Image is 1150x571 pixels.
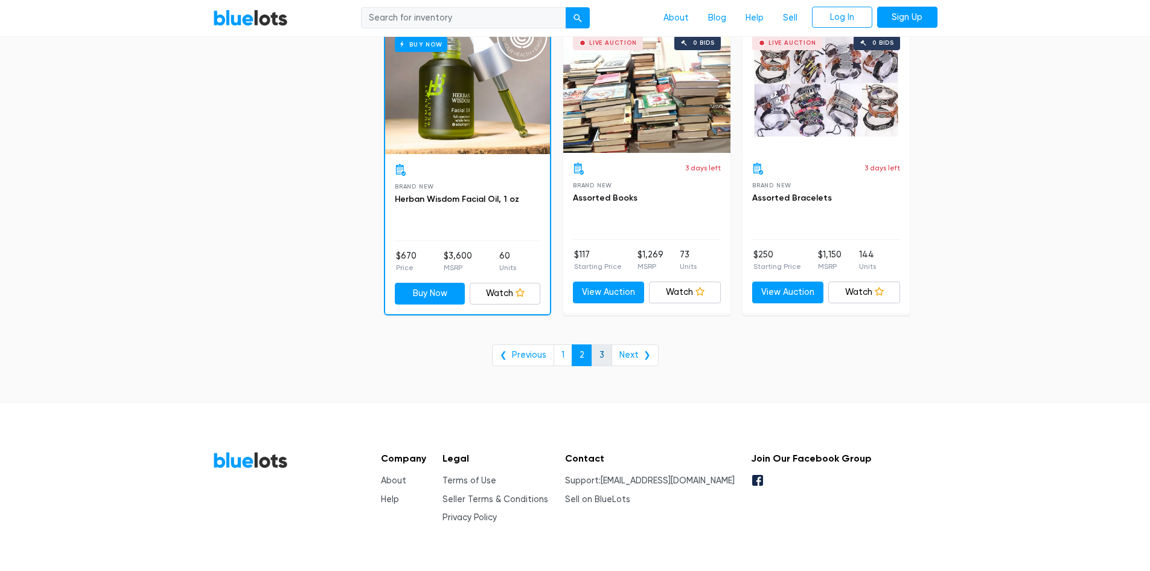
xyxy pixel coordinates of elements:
a: Herban Wisdom Facial Oil, 1 oz [395,194,519,204]
li: $117 [574,248,622,273]
div: Live Auction [589,40,637,46]
li: $670 [396,250,417,274]
li: 144 [859,248,876,273]
a: Sign Up [877,7,938,28]
p: Starting Price [574,261,622,272]
p: Price [396,262,417,273]
a: Next ❯ [612,344,659,366]
a: Help [381,494,399,505]
h5: Contact [565,453,735,464]
a: View Auction [573,282,645,303]
a: Sell [773,7,807,30]
h5: Legal [442,453,548,464]
a: Assorted Bracelets [752,193,832,203]
a: Sell on BlueLots [565,494,630,505]
a: Watch [828,282,900,303]
a: 1 [554,344,572,366]
p: Units [499,262,516,273]
li: $1,150 [818,248,842,273]
div: Live Auction [768,40,816,46]
p: MSRP [818,261,842,272]
a: Watch [470,283,540,305]
span: Brand New [395,183,434,190]
div: 0 bids [693,40,715,46]
a: Terms of Use [442,476,496,486]
a: Log In [812,7,872,28]
p: 3 days left [685,163,721,173]
a: Privacy Policy [442,512,497,523]
a: Live Auction 0 bids [743,26,910,153]
h5: Join Our Facebook Group [751,453,872,464]
a: Live Auction 0 bids [563,26,730,153]
p: MSRP [637,261,663,272]
h6: Buy Now [395,37,447,52]
a: Assorted Books [573,193,637,203]
li: Support: [565,474,735,488]
a: About [654,7,698,30]
p: Units [859,261,876,272]
p: MSRP [444,262,472,273]
p: Starting Price [753,261,801,272]
a: Buy Now [385,27,550,154]
a: BlueLots [213,451,288,469]
a: [EMAIL_ADDRESS][DOMAIN_NAME] [601,476,735,486]
a: ❮ Previous [492,344,554,366]
a: Watch [649,282,721,303]
a: BlueLots [213,9,288,27]
li: $3,600 [444,250,472,274]
a: Blog [698,7,736,30]
h5: Company [381,453,426,464]
input: Search for inventory [361,7,566,29]
li: 73 [680,248,697,273]
div: 0 bids [872,40,894,46]
span: Brand New [752,182,791,189]
a: Seller Terms & Conditions [442,494,548,505]
p: 3 days left [864,163,900,173]
li: $250 [753,248,801,273]
a: Help [736,7,773,30]
a: 2 [572,344,592,366]
a: Buy Now [395,283,465,305]
span: Brand New [573,182,612,189]
p: Units [680,261,697,272]
li: 60 [499,250,516,274]
li: $1,269 [637,248,663,273]
a: View Auction [752,282,824,303]
a: 3 [592,344,612,366]
a: About [381,476,406,486]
